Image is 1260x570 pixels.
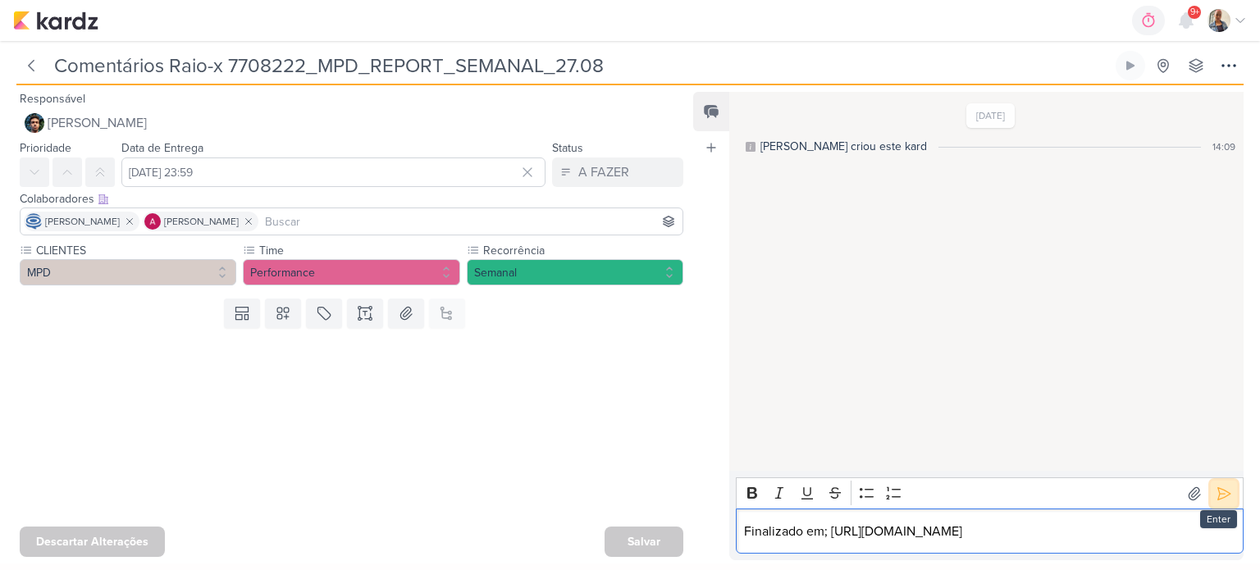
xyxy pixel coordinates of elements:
[552,141,583,155] label: Status
[736,508,1244,554] div: Editor editing area: main
[34,242,236,259] label: CLIENTES
[578,162,629,182] div: A FAZER
[20,141,71,155] label: Prioridade
[1212,139,1235,154] div: 14:09
[121,141,203,155] label: Data de Entrega
[48,113,147,133] span: [PERSON_NAME]
[45,214,120,229] span: [PERSON_NAME]
[482,242,683,259] label: Recorrência
[262,212,679,231] input: Buscar
[20,190,683,207] div: Colaboradores
[20,108,683,138] button: [PERSON_NAME]
[552,157,683,187] button: A FAZER
[1190,6,1199,19] span: 9+
[20,92,85,106] label: Responsável
[25,113,44,133] img: Nelito Junior
[121,157,546,187] input: Select a date
[49,51,1112,80] input: Kard Sem Título
[1124,59,1137,72] div: Ligar relógio
[13,11,98,30] img: kardz.app
[164,214,239,229] span: [PERSON_NAME]
[144,213,161,230] img: Alessandra Gomes
[258,242,459,259] label: Time
[744,522,1235,541] p: Finalizado em; [URL][DOMAIN_NAME]
[20,259,236,285] button: MPD
[25,213,42,230] img: Caroline Traven De Andrade
[467,259,683,285] button: Semanal
[1200,510,1237,528] div: Enter
[760,138,927,155] div: [PERSON_NAME] criou este kard
[243,259,459,285] button: Performance
[1207,9,1230,32] img: Iara Santos
[736,477,1244,509] div: Editor toolbar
